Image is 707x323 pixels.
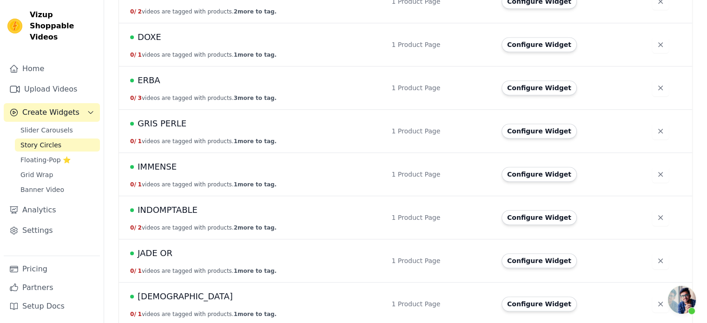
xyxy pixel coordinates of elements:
span: 3 [138,95,142,101]
a: Analytics [4,201,100,219]
img: Vizup [7,19,22,33]
span: 1 more to tag. [234,311,277,317]
span: DOXE [138,31,161,44]
span: Live Published [130,122,134,125]
button: Delete widget [652,209,669,226]
button: Delete widget [652,79,669,96]
span: ERBA [138,74,160,87]
button: 0/ 1videos are tagged with products.1more to tag. [130,181,277,188]
button: 0/ 1videos are tagged with products.1more to tag. [130,267,277,275]
button: Create Widgets [4,103,100,122]
span: Slider Carousels [20,125,73,135]
span: 0 / [130,311,136,317]
span: 2 more to tag. [234,224,277,231]
span: Live Published [130,79,134,82]
span: 1 more to tag. [234,181,277,188]
button: Configure Widget [502,297,577,311]
span: 2 more to tag. [234,8,277,15]
span: Live Published [130,208,134,212]
a: Slider Carousels [15,124,100,137]
span: 1 more to tag. [234,268,277,274]
span: 3 more to tag. [234,95,277,101]
button: Configure Widget [502,80,577,95]
span: 0 / [130,224,136,231]
button: 0/ 2videos are tagged with products.2more to tag. [130,224,277,231]
span: INDOMPTABLE [138,204,198,217]
div: 1 Product Page [391,170,490,179]
a: Upload Videos [4,80,100,99]
span: 0 / [130,268,136,274]
span: IMMENSE [138,160,177,173]
div: 1 Product Page [391,256,490,265]
span: Banner Video [20,185,64,194]
span: 0 / [130,181,136,188]
button: 0/ 1videos are tagged with products.1more to tag. [130,310,277,318]
button: 0/ 1videos are tagged with products.1more to tag. [130,51,277,59]
span: Live Published [130,295,134,298]
div: Ouvrir le chat [668,286,696,314]
span: Vizup Shoppable Videos [30,9,96,43]
a: Settings [4,221,100,240]
button: Delete widget [652,36,669,53]
span: 2 [138,224,142,231]
button: Configure Widget [502,210,577,225]
button: Delete widget [652,252,669,269]
span: Live Published [130,35,134,39]
span: 1 more to tag. [234,52,277,58]
span: 0 / [130,8,136,15]
span: 2 [138,8,142,15]
button: 0/ 3videos are tagged with products.3more to tag. [130,94,277,102]
button: Delete widget [652,123,669,139]
a: Banner Video [15,183,100,196]
a: Story Circles [15,138,100,152]
a: Grid Wrap [15,168,100,181]
button: Configure Widget [502,37,577,52]
button: Configure Widget [502,167,577,182]
button: Delete widget [652,166,669,183]
button: Delete widget [652,296,669,312]
div: 1 Product Page [391,213,490,222]
span: Grid Wrap [20,170,53,179]
div: 1 Product Page [391,40,490,49]
span: Live Published [130,251,134,255]
div: 1 Product Page [391,126,490,136]
span: 1 [138,311,142,317]
span: 1 [138,181,142,188]
span: 0 / [130,95,136,101]
a: Partners [4,278,100,297]
span: [DEMOGRAPHIC_DATA] [138,290,233,303]
span: Live Published [130,165,134,169]
button: 0/ 2videos are tagged with products.2more to tag. [130,8,277,15]
span: 1 [138,268,142,274]
span: 1 [138,138,142,145]
span: GRIS PERLE [138,117,186,130]
span: 1 [138,52,142,58]
span: Create Widgets [22,107,79,118]
span: 0 / [130,138,136,145]
span: 1 more to tag. [234,138,277,145]
a: Setup Docs [4,297,100,316]
div: 1 Product Page [391,299,490,309]
a: Pricing [4,260,100,278]
button: 0/ 1videos are tagged with products.1more to tag. [130,138,277,145]
button: Configure Widget [502,124,577,138]
span: Floating-Pop ⭐ [20,155,71,165]
span: JADE OR [138,247,172,260]
button: Configure Widget [502,253,577,268]
a: Floating-Pop ⭐ [15,153,100,166]
a: Home [4,59,100,78]
div: 1 Product Page [391,83,490,92]
span: Story Circles [20,140,61,150]
span: 0 / [130,52,136,58]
